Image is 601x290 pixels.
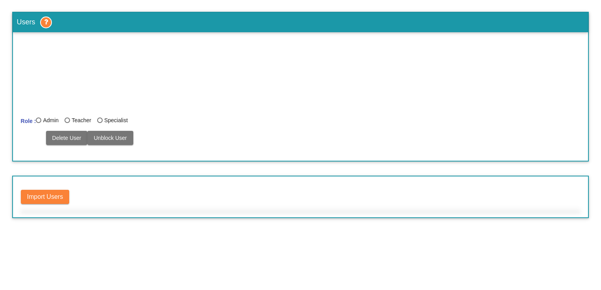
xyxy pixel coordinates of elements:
span: Unblock User [94,135,127,141]
div: Teacher [70,116,91,125]
button: Import Users [21,190,70,204]
span: Import Users [27,193,63,200]
input: Last Name [21,71,581,77]
mat-radio-group: Last Name [36,118,133,124]
input: First Name [21,47,581,53]
mat-label: Role : [21,118,36,124]
button: Delete User [46,131,88,145]
h3: Users [13,13,588,32]
input: E Mail [21,94,581,100]
div: Admin [41,116,59,125]
div: Specialist [103,116,128,125]
button: Unblock User [87,131,133,145]
span: Delete User [52,135,81,141]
